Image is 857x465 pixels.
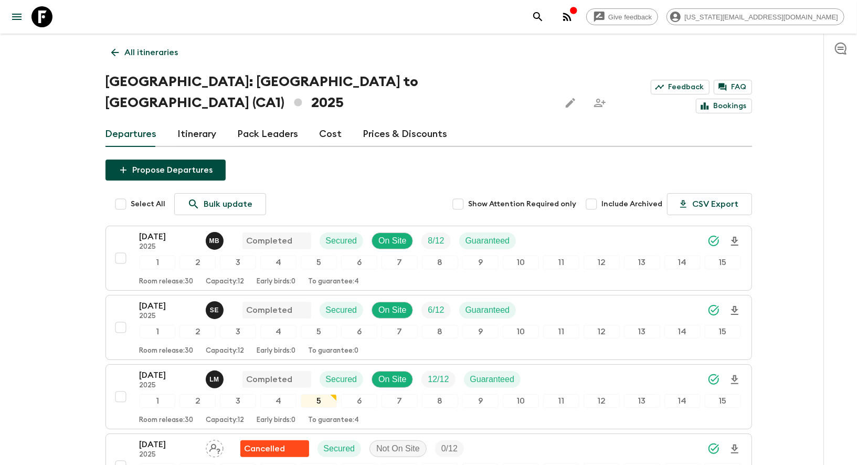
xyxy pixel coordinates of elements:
[422,394,458,408] div: 8
[422,325,458,339] div: 8
[428,235,444,247] p: 8 / 12
[179,325,216,339] div: 2
[140,256,176,269] div: 1
[372,371,413,388] div: On Site
[220,256,256,269] div: 3
[705,394,741,408] div: 15
[435,440,464,457] div: Trip Fill
[140,278,194,286] p: Room release: 30
[204,198,253,210] p: Bulk update
[728,374,741,386] svg: Download Onboarding
[326,304,357,316] p: Secured
[140,451,197,459] p: 2025
[131,199,166,209] span: Select All
[320,232,364,249] div: Secured
[470,373,515,386] p: Guaranteed
[714,80,752,94] a: FAQ
[125,46,178,59] p: All itineraries
[320,302,364,319] div: Secured
[105,42,184,63] a: All itineraries
[178,122,217,147] a: Itinerary
[378,304,406,316] p: On Site
[382,256,418,269] div: 7
[140,325,176,339] div: 1
[707,373,720,386] svg: Synced Successfully
[465,304,510,316] p: Guaranteed
[421,232,450,249] div: Trip Fill
[260,256,297,269] div: 4
[309,278,359,286] p: To guarantee: 4
[206,416,245,425] p: Capacity: 12
[140,382,197,390] p: 2025
[301,256,337,269] div: 5
[257,416,296,425] p: Early birds: 0
[462,394,499,408] div: 9
[105,364,752,429] button: [DATE]2025Lucia MeierCompletedSecuredOn SiteTrip FillGuaranteed123456789101112131415Room release:...
[140,312,197,321] p: 2025
[728,235,741,248] svg: Download Onboarding
[560,92,581,113] button: Edit this itinerary
[206,235,226,244] span: Micaël Bilodeau
[469,199,577,209] span: Show Attention Required only
[705,256,741,269] div: 15
[624,394,660,408] div: 13
[503,394,539,408] div: 10
[257,278,296,286] p: Early birds: 0
[140,230,197,243] p: [DATE]
[369,440,427,457] div: Not On Site
[140,243,197,251] p: 2025
[6,6,27,27] button: menu
[318,440,362,457] div: Secured
[651,80,710,94] a: Feedback
[140,369,197,382] p: [DATE]
[257,347,296,355] p: Early birds: 0
[260,325,297,339] div: 4
[527,6,548,27] button: search adventures
[179,256,216,269] div: 2
[140,416,194,425] p: Room release: 30
[707,304,720,316] svg: Synced Successfully
[341,325,377,339] div: 6
[247,304,293,316] p: Completed
[624,325,660,339] div: 13
[326,373,357,386] p: Secured
[372,232,413,249] div: On Site
[220,325,256,339] div: 3
[247,235,293,247] p: Completed
[679,13,844,21] span: [US_STATE][EMAIL_ADDRESS][DOMAIN_NAME]
[105,160,226,181] button: Propose Departures
[382,325,418,339] div: 7
[206,374,226,382] span: Lucia Meier
[140,394,176,408] div: 1
[245,442,285,455] p: Cancelled
[105,295,752,360] button: [DATE]2025Stephen ExlerCompletedSecuredOn SiteTrip FillGuaranteed123456789101112131415Room releas...
[428,304,444,316] p: 6 / 12
[428,373,449,386] p: 12 / 12
[240,440,309,457] div: Flash Pack cancellation
[586,8,658,25] a: Give feedback
[421,302,450,319] div: Trip Fill
[309,347,359,355] p: To guarantee: 0
[664,325,701,339] div: 14
[363,122,448,147] a: Prices & Discounts
[341,394,377,408] div: 6
[503,256,539,269] div: 10
[372,302,413,319] div: On Site
[503,325,539,339] div: 10
[378,235,406,247] p: On Site
[260,394,297,408] div: 4
[543,394,579,408] div: 11
[602,199,663,209] span: Include Archived
[341,256,377,269] div: 6
[174,193,266,215] a: Bulk update
[309,416,359,425] p: To guarantee: 4
[462,256,499,269] div: 9
[206,347,245,355] p: Capacity: 12
[707,442,720,455] svg: Synced Successfully
[378,373,406,386] p: On Site
[602,13,658,21] span: Give feedback
[584,394,620,408] div: 12
[589,92,610,113] span: Share this itinerary
[105,71,552,113] h1: [GEOGRAPHIC_DATA]: [GEOGRAPHIC_DATA] to [GEOGRAPHIC_DATA] (CA1) 2025
[320,122,342,147] a: Cost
